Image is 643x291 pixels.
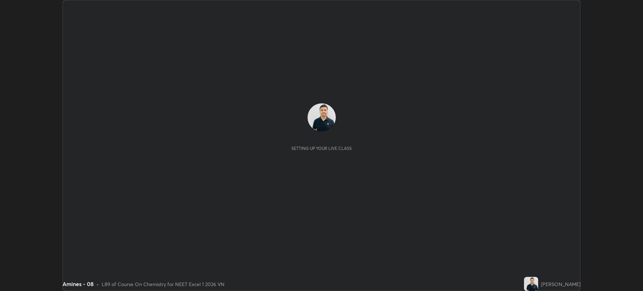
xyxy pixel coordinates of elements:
div: Amines - 08 [62,280,94,288]
div: • [96,280,99,288]
img: e927d30ab56544b1a8df2beb4b11d745.jpg [308,103,336,132]
img: e927d30ab56544b1a8df2beb4b11d745.jpg [524,277,538,291]
div: Setting up your live class [291,146,352,151]
div: L89 of Course On Chemistry for NEET Excel 1 2026 VN [102,280,225,288]
div: [PERSON_NAME] [541,280,581,288]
